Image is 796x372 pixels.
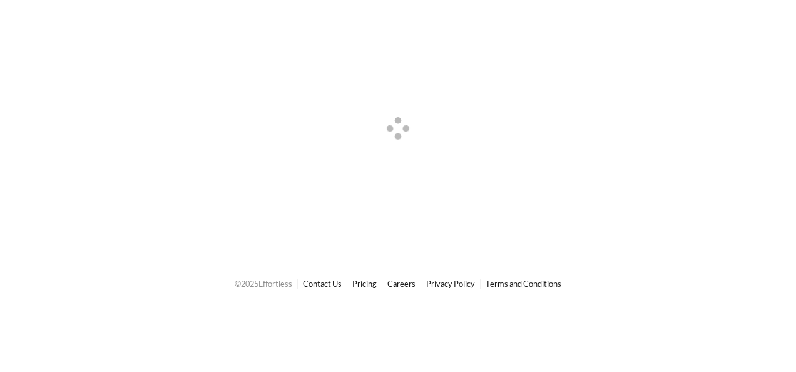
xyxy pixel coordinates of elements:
a: Terms and Conditions [486,279,561,289]
span: © 2025 Effortless [235,279,292,289]
a: Privacy Policy [426,279,475,289]
a: Pricing [352,279,377,289]
a: Careers [387,279,416,289]
a: Contact Us [303,279,342,289]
